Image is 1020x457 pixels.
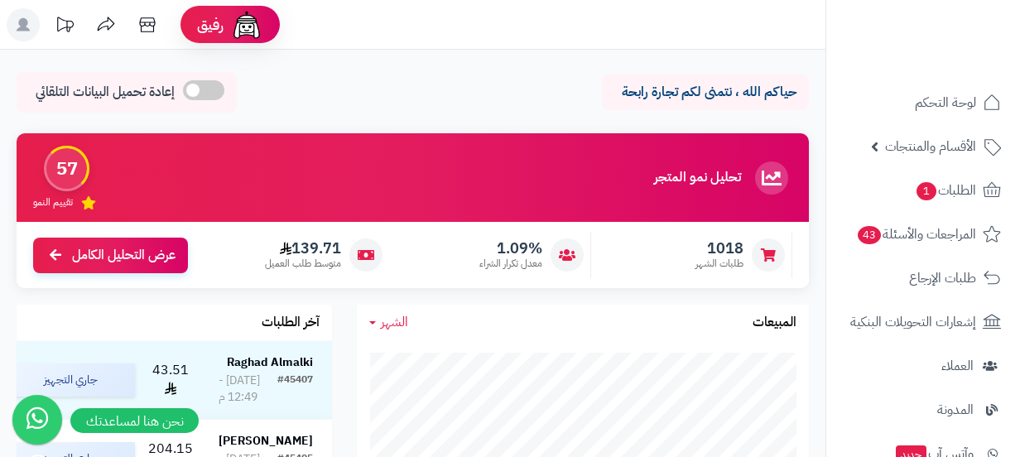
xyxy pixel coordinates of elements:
[262,315,320,330] h3: آخر الطلبات
[695,257,743,271] span: طلبات الشهر
[614,83,796,102] p: حياكم الله ، نتمنى لكم تجارة رابحة
[33,195,73,209] span: تقييم النمو
[850,310,976,334] span: إشعارات التحويلات البنكية
[381,312,408,332] span: الشهر
[479,257,542,271] span: معدل تكرار الشراء
[695,239,743,257] span: 1018
[219,373,277,406] div: [DATE] - 12:49 م
[836,390,1010,430] a: المدونة
[72,246,176,265] span: عرض التحليل الكامل
[44,8,85,46] a: تحديثات المنصة
[654,171,741,185] h3: تحليل نمو المتجر
[836,171,1010,210] a: الطلبات1
[142,341,200,419] td: 43.51
[479,239,542,257] span: 1.09%
[909,267,976,290] span: طلبات الإرجاع
[227,354,313,371] strong: Raghad Almalki
[856,223,976,246] span: المراجعات والأسئلة
[836,83,1010,123] a: لوحة التحكم
[858,226,881,244] span: 43
[836,346,1010,386] a: العملاء
[885,135,976,158] span: الأقسام والمنتجات
[2,363,135,397] div: جاري التجهيز
[277,373,313,406] div: #45407
[36,83,175,102] span: إعادة تحميل البيانات التلقائي
[915,91,976,114] span: لوحة التحكم
[915,179,976,202] span: الطلبات
[836,258,1010,298] a: طلبات الإرجاع
[937,398,974,421] span: المدونة
[836,302,1010,342] a: إشعارات التحويلات البنكية
[265,239,341,257] span: 139.71
[265,257,341,271] span: متوسط طلب العميل
[369,313,408,332] a: الشهر
[230,8,263,41] img: ai-face.png
[197,15,224,35] span: رفيق
[753,315,796,330] h3: المبيعات
[836,214,1010,254] a: المراجعات والأسئلة43
[219,432,313,450] strong: [PERSON_NAME]
[941,354,974,378] span: العملاء
[917,182,936,200] span: 1
[33,238,188,273] a: عرض التحليل الكامل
